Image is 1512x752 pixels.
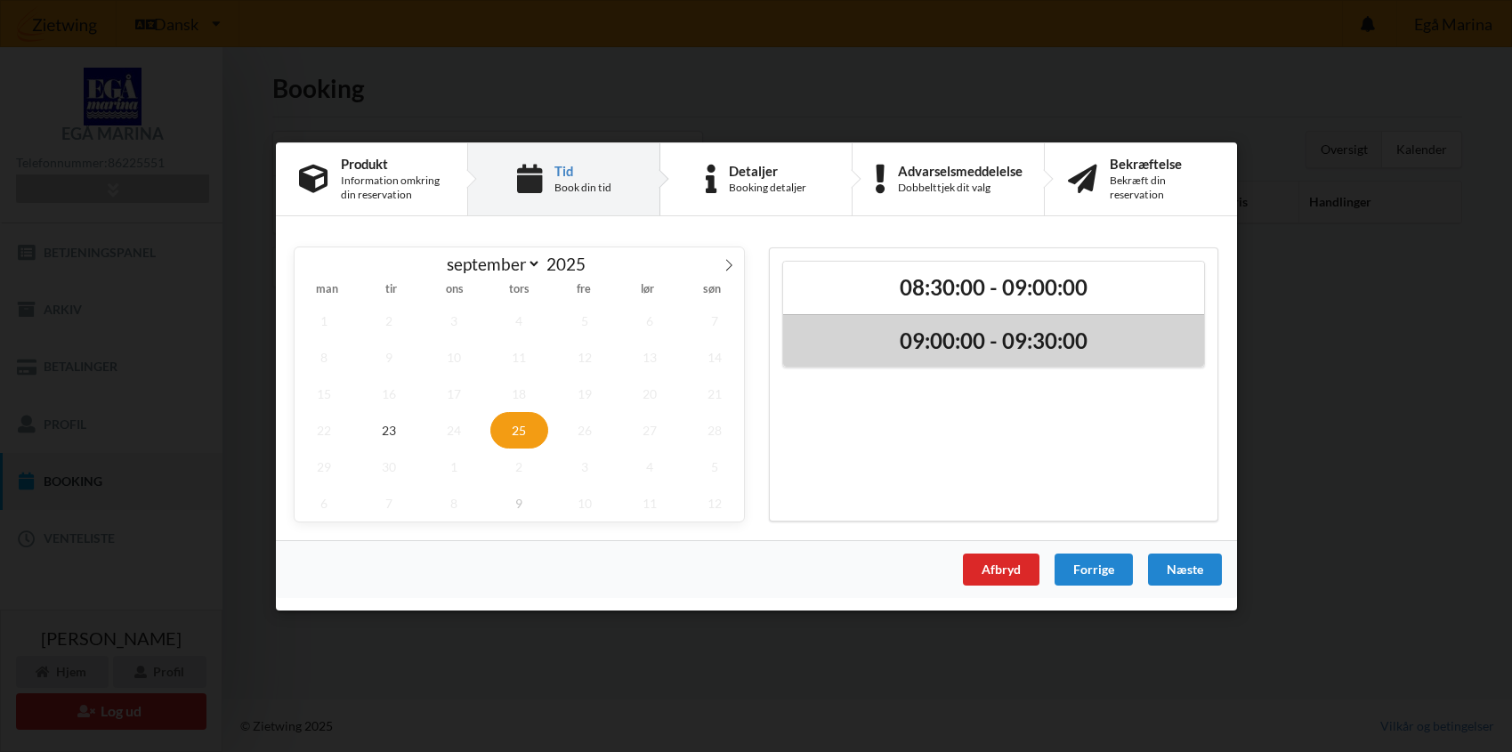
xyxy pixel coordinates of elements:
[729,163,806,177] div: Detaljer
[729,181,806,195] div: Booking detaljer
[424,411,483,448] span: september 24, 2025
[620,302,679,338] span: september 6, 2025
[541,254,600,274] input: Year
[554,411,613,448] span: september 26, 2025
[295,448,353,484] span: september 29, 2025
[1110,174,1214,202] div: Bekræft din reservation
[424,448,483,484] span: oktober 1, 2025
[551,284,615,295] span: fre
[424,302,483,338] span: september 3, 2025
[295,338,353,375] span: september 8, 2025
[554,448,613,484] span: oktober 3, 2025
[487,284,551,295] span: tors
[685,338,744,375] span: september 14, 2025
[295,302,353,338] span: september 1, 2025
[341,174,444,202] div: Information omkring din reservation
[489,338,548,375] span: september 11, 2025
[360,448,418,484] span: september 30, 2025
[360,411,418,448] span: september 23, 2025
[360,338,418,375] span: september 9, 2025
[1054,553,1132,585] div: Forrige
[438,253,541,275] select: Month
[554,163,610,177] div: Tid
[620,448,679,484] span: oktober 4, 2025
[423,284,487,295] span: ons
[685,302,744,338] span: september 7, 2025
[897,181,1022,195] div: Dobbelttjek dit valg
[962,553,1039,585] div: Afbryd
[295,484,353,521] span: oktober 6, 2025
[295,411,353,448] span: september 22, 2025
[489,448,548,484] span: oktober 2, 2025
[615,284,679,295] span: lør
[295,375,353,411] span: september 15, 2025
[489,302,548,338] span: september 4, 2025
[554,484,613,521] span: oktober 10, 2025
[620,484,679,521] span: oktober 11, 2025
[360,484,418,521] span: oktober 7, 2025
[897,163,1022,177] div: Advarselsmeddelelse
[360,302,418,338] span: september 2, 2025
[554,375,613,411] span: september 19, 2025
[554,302,613,338] span: september 5, 2025
[796,273,1192,301] h2: 08:30:00 - 09:00:00
[685,411,744,448] span: september 28, 2025
[620,411,679,448] span: september 27, 2025
[489,484,548,521] span: oktober 9, 2025
[341,156,444,170] div: Produkt
[554,338,613,375] span: september 12, 2025
[424,484,483,521] span: oktober 8, 2025
[620,338,679,375] span: september 13, 2025
[295,284,359,295] span: man
[685,484,744,521] span: oktober 12, 2025
[620,375,679,411] span: september 20, 2025
[679,284,743,295] span: søn
[424,338,483,375] span: september 10, 2025
[685,448,744,484] span: oktober 5, 2025
[554,181,610,195] div: Book din tid
[360,375,418,411] span: september 16, 2025
[489,375,548,411] span: september 18, 2025
[359,284,423,295] span: tir
[1147,553,1221,585] div: Næste
[685,375,744,411] span: september 21, 2025
[796,327,1192,354] h2: 09:00:00 - 09:30:00
[1110,156,1214,170] div: Bekræftelse
[489,411,548,448] span: september 25, 2025
[424,375,483,411] span: september 17, 2025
